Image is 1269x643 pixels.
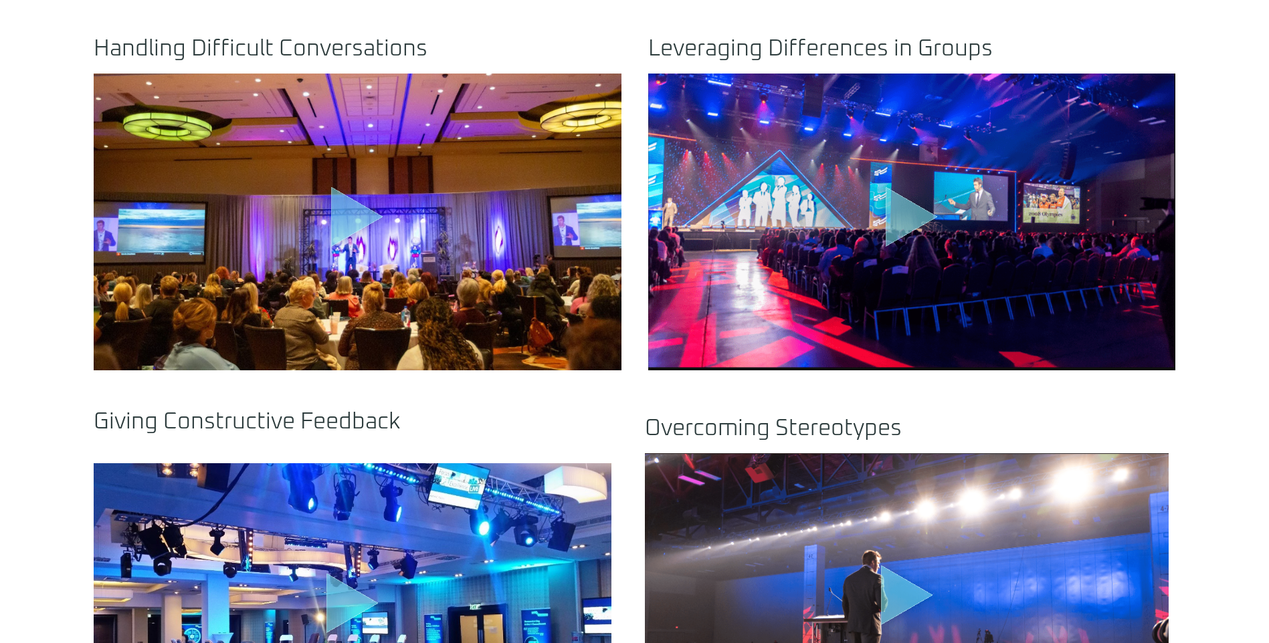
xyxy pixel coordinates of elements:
h2: Handling Difficult Conversations [94,37,621,60]
div: Play Video [878,186,945,258]
div: Play Video [324,186,391,258]
h2: Giving Constructive Feedback [94,410,611,433]
h2: Overcoming Stereotypes [645,417,1169,440]
h2: Leveraging Differences in Groups [648,37,1176,60]
div: Play Video about motivational speaker dallas [874,564,941,636]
